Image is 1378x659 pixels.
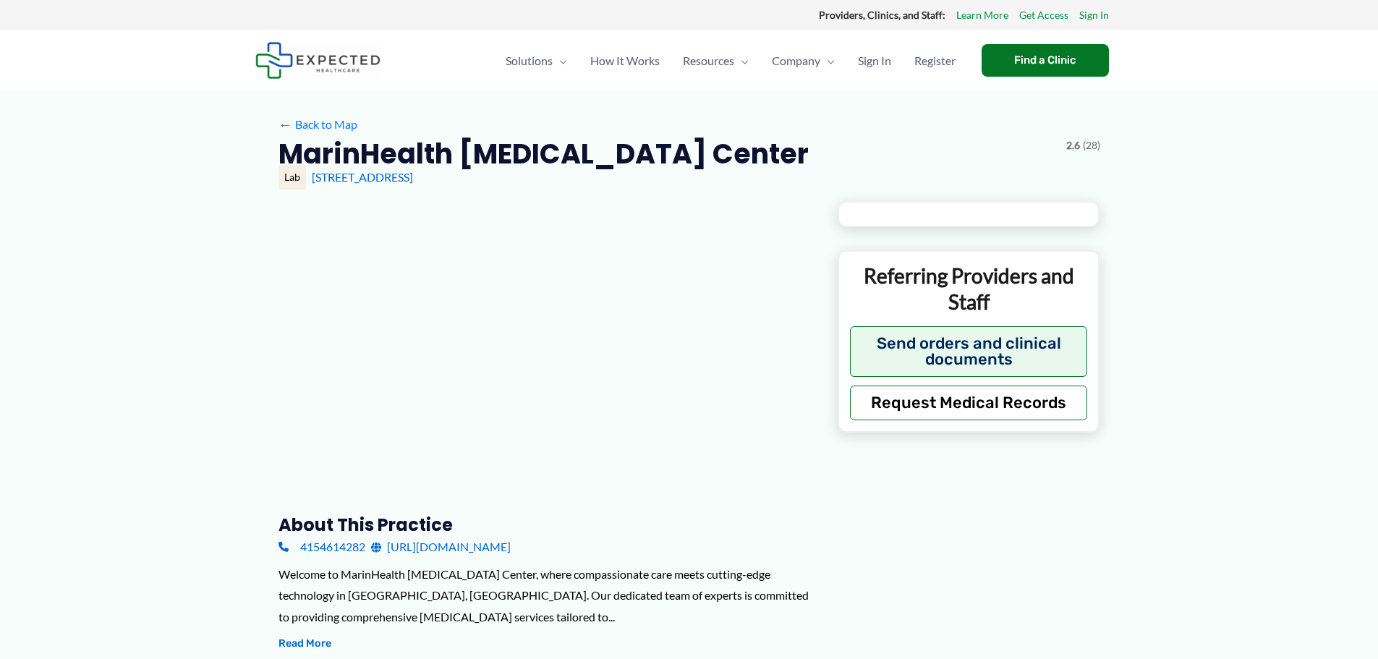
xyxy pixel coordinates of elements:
span: Company [772,35,820,86]
button: Read More [278,635,331,652]
img: Expected Healthcare Logo - side, dark font, small [255,42,380,79]
a: CompanyMenu Toggle [760,35,846,86]
nav: Primary Site Navigation [494,35,967,86]
span: Menu Toggle [734,35,749,86]
span: Menu Toggle [820,35,835,86]
div: Lab [278,165,306,190]
a: [STREET_ADDRESS] [312,170,413,184]
button: Request Medical Records [850,386,1088,420]
a: ←Back to Map [278,114,357,135]
a: Sign In [846,35,903,86]
span: 2.6 [1066,136,1080,155]
a: How It Works [579,35,671,86]
strong: Providers, Clinics, and Staff: [819,9,945,21]
a: Register [903,35,967,86]
h2: MarinHealth [MEDICAL_DATA] Center [278,136,809,171]
button: Send orders and clinical documents [850,326,1088,377]
h3: About this practice [278,514,815,536]
span: Solutions [506,35,553,86]
a: Find a Clinic [982,44,1109,77]
span: Resources [683,35,734,86]
span: Sign In [858,35,891,86]
p: Referring Providers and Staff [850,263,1088,315]
a: Get Access [1019,6,1068,25]
a: Sign In [1079,6,1109,25]
span: ← [278,117,292,131]
span: How It Works [590,35,660,86]
span: (28) [1083,136,1100,155]
a: ResourcesMenu Toggle [671,35,760,86]
span: Menu Toggle [553,35,567,86]
span: Register [914,35,956,86]
a: 4154614282 [278,536,365,558]
a: SolutionsMenu Toggle [494,35,579,86]
div: Welcome to MarinHealth [MEDICAL_DATA] Center, where compassionate care meets cutting-edge technol... [278,564,815,628]
a: [URL][DOMAIN_NAME] [371,536,511,558]
a: Learn More [956,6,1008,25]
